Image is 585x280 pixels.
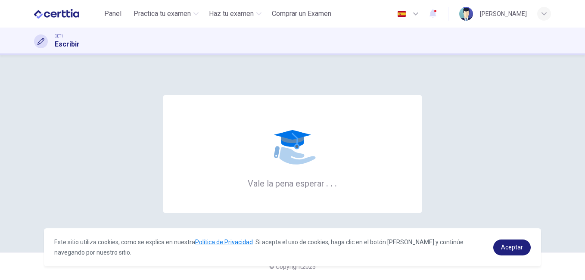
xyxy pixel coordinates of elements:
a: Política de Privacidad [195,239,253,246]
img: es [396,11,407,17]
div: cookieconsent [44,228,541,266]
button: Haz tu examen [205,6,265,22]
span: Haz tu examen [209,9,254,19]
button: Practica tu examen [130,6,202,22]
span: Este sitio utiliza cookies, como se explica en nuestra . Si acepta el uso de cookies, haga clic e... [54,239,464,256]
h6: . [334,175,337,190]
span: Aceptar [501,244,523,251]
h1: Escribir [55,39,80,50]
button: Panel [99,6,127,22]
button: Comprar un Examen [268,6,335,22]
img: CERTTIA logo [34,5,79,22]
span: Practica tu examen [134,9,191,19]
span: Panel [104,9,121,19]
a: dismiss cookie message [493,240,531,255]
h6: . [326,175,329,190]
div: [PERSON_NAME] [480,9,527,19]
h6: . [330,175,333,190]
img: Profile picture [459,7,473,21]
h6: Vale la pena esperar [248,177,337,189]
a: CERTTIA logo [34,5,99,22]
span: © Copyright 2025 [269,263,316,270]
span: Comprar un Examen [272,9,331,19]
span: CET1 [55,33,63,39]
